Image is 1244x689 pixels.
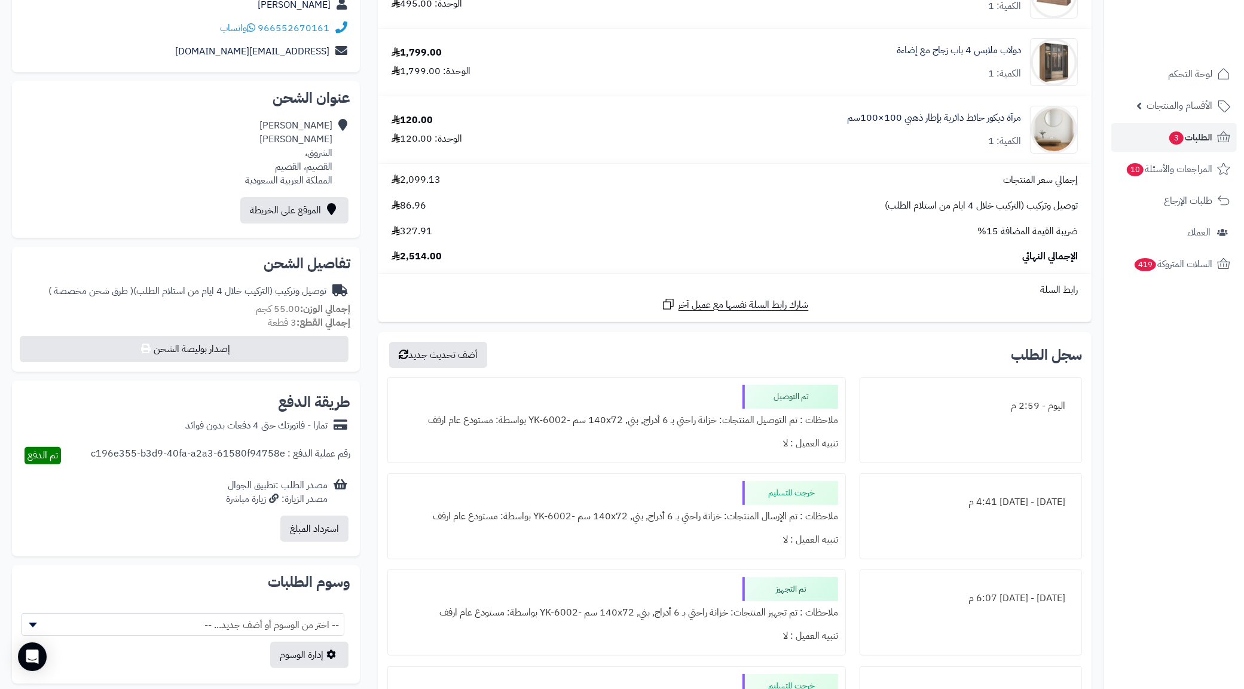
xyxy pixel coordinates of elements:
span: ضريبة القيمة المضافة 15% [977,225,1078,238]
span: 2,099.13 [392,173,441,187]
span: 419 [1135,258,1156,271]
a: مرآة ديكور حائط دائرية بإطار ذهبي 100×100سم [847,111,1021,125]
div: [DATE] - [DATE] 4:41 م [867,491,1074,514]
span: -- اختر من الوسوم أو أضف جديد... -- [22,613,344,636]
span: تم الدفع [27,448,58,463]
a: شارك رابط السلة نفسها مع عميل آخر [661,297,809,312]
span: السلات المتروكة [1133,256,1212,272]
span: ( طرق شحن مخصصة ) [48,284,133,298]
div: اليوم - 2:59 م [867,394,1074,418]
span: 86.96 [392,199,426,213]
small: 3 قطعة [268,316,350,330]
strong: إجمالي الوزن: [300,302,350,316]
h2: وسوم الطلبات [22,575,350,589]
a: دولاب ملابس 4 باب زجاج مع إضاءة [897,44,1021,57]
div: تنبيه العميل : لا [395,528,838,552]
span: 3 [1169,131,1184,145]
div: تنبيه العميل : لا [395,432,838,455]
h3: سجل الطلب [1011,348,1082,362]
a: واتساب [220,21,255,35]
a: 966552670161 [258,21,329,35]
div: مصدر الزيارة: زيارة مباشرة [226,492,328,506]
a: إدارة الوسوم [270,642,349,668]
img: 1742132386-110103010021.1-90x90.jpg [1031,38,1077,86]
div: [DATE] - [DATE] 6:07 م [867,587,1074,610]
div: 120.00 [392,114,433,127]
h2: عنوان الشحن [22,91,350,105]
span: 10 [1127,163,1144,176]
span: الأقسام والمنتجات [1147,97,1212,114]
a: لوحة التحكم [1111,60,1237,88]
div: تم التجهيز [742,577,838,601]
h2: طريقة الدفع [278,395,350,409]
div: ملاحظات : تم التوصيل المنتجات: خزانة راحتي بـ 6 أدراج, بني, ‎140x72 سم‏ -YK-6002 بواسطة: مستودع ع... [395,409,838,432]
span: 327.91 [392,225,432,238]
div: خرجت للتسليم [742,481,838,505]
button: أضف تحديث جديد [389,342,487,368]
div: الوحدة: 120.00 [392,132,462,146]
div: مصدر الطلب :تطبيق الجوال [226,479,328,506]
span: الإجمالي النهائي [1022,250,1078,264]
span: الطلبات [1168,129,1212,146]
span: إجمالي سعر المنتجات [1003,173,1078,187]
div: Open Intercom Messenger [18,642,47,671]
a: المراجعات والأسئلة10 [1111,155,1237,183]
span: لوحة التحكم [1168,66,1212,82]
a: العملاء [1111,218,1237,247]
h2: تفاصيل الشحن [22,256,350,271]
span: توصيل وتركيب (التركيب خلال 4 ايام من استلام الطلب) [885,199,1078,213]
span: طلبات الإرجاع [1164,192,1212,209]
div: تمارا - فاتورتك حتى 4 دفعات بدون فوائد [185,419,328,433]
div: تم التوصيل [742,385,838,409]
span: -- اختر من الوسوم أو أضف جديد... -- [22,614,344,636]
span: شارك رابط السلة نفسها مع عميل آخر [678,298,809,312]
a: الطلبات3 [1111,123,1237,152]
div: توصيل وتركيب (التركيب خلال 4 ايام من استلام الطلب) [48,284,326,298]
span: العملاء [1187,224,1211,241]
div: ملاحظات : تم تجهيز المنتجات: خزانة راحتي بـ 6 أدراج, بني, ‎140x72 سم‏ -YK-6002 بواسطة: مستودع عام... [395,601,838,624]
div: الكمية: 1 [988,67,1021,81]
div: الوحدة: 1,799.00 [392,65,470,78]
div: 1,799.00 [392,46,442,60]
strong: إجمالي القطع: [297,316,350,330]
div: رابط السلة [383,283,1087,297]
div: تنبيه العميل : لا [395,624,838,648]
a: طلبات الإرجاع [1111,186,1237,215]
span: المراجعات والأسئلة [1126,161,1212,177]
button: استرداد المبلغ [280,516,349,542]
a: السلات المتروكة419 [1111,250,1237,278]
div: [PERSON_NAME] [PERSON_NAME] الشروق، القصيم، القصيم المملكة العربية السعودية [245,119,332,187]
span: 2,514.00 [392,250,442,264]
a: [EMAIL_ADDRESS][DOMAIN_NAME] [175,44,329,59]
div: رقم عملية الدفع : c196e355-b3d9-40fa-a2a3-61580f94758e [91,447,350,464]
button: إصدار بوليصة الشحن [20,336,349,362]
div: الكمية: 1 [988,134,1021,148]
img: 1753783863-1-90x90.jpg [1031,106,1077,154]
small: 55.00 كجم [256,302,350,316]
div: ملاحظات : تم الإرسال المنتجات: خزانة راحتي بـ 6 أدراج, بني, ‎140x72 سم‏ -YK-6002 بواسطة: مستودع ع... [395,505,838,528]
a: الموقع على الخريطة [240,197,349,223]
